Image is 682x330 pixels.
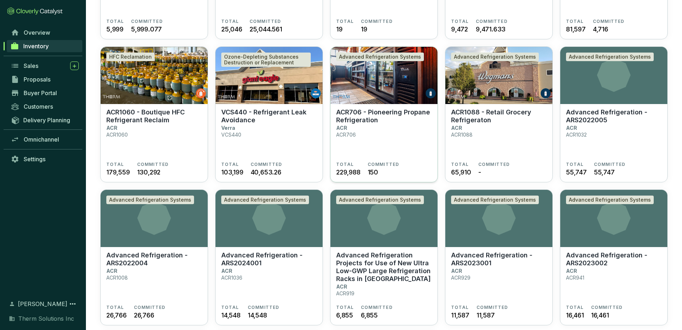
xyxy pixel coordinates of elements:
[106,196,194,204] div: Advanced Refrigeration Systems
[476,24,506,34] span: 9,471.633
[221,132,241,138] p: VCS440
[451,53,539,61] div: Advanced Refrigeration Systems
[106,125,117,131] p: ACR
[560,189,668,325] a: Advanced Refrigeration SystemsAdvanced Refrigeration - ARS2023002ACRACR941TOTAL16,461COMMITTED16,461
[100,46,208,182] a: ACR1060 - Boutique HFC Refrigerant ReclaimHFC ReclamationACR1060 - Boutique HFC Refrigerant Recla...
[221,196,309,204] div: Advanced Refrigeration Systems
[451,125,462,131] p: ACR
[451,251,547,267] p: Advanced Refrigeration - ARS2023001
[566,196,654,204] div: Advanced Refrigeration Systems
[24,103,53,110] span: Customers
[221,162,239,167] span: TOTAL
[23,43,49,50] span: Inventory
[477,310,495,320] span: 11,587
[24,136,59,143] span: Omnichannel
[594,162,626,167] span: COMMITTED
[336,167,361,177] span: 229,988
[566,19,584,24] span: TOTAL
[336,290,354,296] p: ACR919
[7,133,82,146] a: Omnichannel
[106,24,124,34] span: 5,999
[476,19,508,24] span: COMMITTED
[221,53,311,67] div: Ozone-Depleting Substances Destruction or Replacement
[566,125,577,131] p: ACR
[336,24,343,34] span: 19
[24,29,50,36] span: Overview
[221,305,239,310] span: TOTAL
[451,310,469,320] span: 11,587
[591,305,623,310] span: COMMITTED
[106,251,202,267] p: Advanced Refrigeration - ARS2022004
[361,305,393,310] span: COMMITTED
[451,132,473,138] p: ACR1088
[361,310,378,320] span: 6,855
[368,162,400,167] span: COMMITTED
[221,310,241,320] span: 14,548
[7,26,82,39] a: Overview
[24,89,57,97] span: Buyer Portal
[566,268,577,274] p: ACR
[7,60,82,72] a: Sales
[336,53,424,61] div: Advanced Refrigeration Systems
[137,167,161,177] span: 130,292
[221,125,235,131] p: Verra
[451,167,471,177] span: 65,910
[7,73,82,85] a: Proposals
[215,46,323,182] a: VCS440 - Refrigerant Leak AvoidanceOzone-Depleting Substances Destruction or ReplacementVCS440 - ...
[7,153,82,165] a: Settings
[566,132,587,138] p: ACR1032
[560,46,668,182] a: Advanced Refrigeration SystemsAdvanced Refrigeration - ARS2022005ACRACR1032TOTAL55,747COMMITTED55...
[336,125,347,131] p: ACR
[594,167,615,177] span: 55,747
[368,167,378,177] span: 150
[101,47,208,104] img: ACR1060 - Boutique HFC Refrigerant Reclaim
[445,189,553,325] a: Advanced Refrigeration SystemsAdvanced Refrigeration - ARS2023001ACRACR929TOTAL11,587COMMITTED11,587
[330,46,438,182] a: ACR706 - Pioneering Propane RefrigerationAdvanced Refrigeration SystemsACR706 - Pioneering Propan...
[336,162,354,167] span: TOTAL
[131,24,162,34] span: 5,999.077
[478,167,481,177] span: -
[477,305,508,310] span: COMMITTED
[7,114,82,126] a: Delivery Planning
[451,162,469,167] span: TOTAL
[106,305,124,310] span: TOTAL
[451,24,468,34] span: 9,472
[336,310,353,320] span: 6,855
[566,251,662,267] p: Advanced Refrigeration - ARS2023002
[18,300,67,308] span: [PERSON_NAME]
[106,268,117,274] p: ACR
[361,24,367,34] span: 19
[221,275,242,281] p: ACR1036
[251,162,282,167] span: COMMITTED
[593,24,608,34] span: 4,716
[248,305,280,310] span: COMMITTED
[336,132,356,138] p: ACR706
[566,310,584,320] span: 16,461
[221,167,243,177] span: 103,199
[250,24,282,34] span: 25,044.561
[361,19,393,24] span: COMMITTED
[451,19,469,24] span: TOTAL
[445,46,553,182] a: ACR1088 - Retail Grocery RefrigeratonAdvanced Refrigeration SystemsACR1088 - Retail Grocery Refri...
[137,162,169,167] span: COMMITTED
[7,100,82,113] a: Customers
[336,19,354,24] span: TOTAL
[336,108,432,124] p: ACR706 - Pioneering Propane Refrigeration
[250,19,281,24] span: COMMITTED
[106,108,202,124] p: ACR1060 - Boutique HFC Refrigerant Reclaim
[7,40,82,52] a: Inventory
[566,108,662,124] p: Advanced Refrigeration - ARS2022005
[134,305,166,310] span: COMMITTED
[7,87,82,99] a: Buyer Portal
[566,275,584,281] p: ACR941
[131,19,163,24] span: COMMITTED
[221,268,232,274] p: ACR
[106,310,127,320] span: 26,766
[221,108,317,124] p: VCS440 - Refrigerant Leak Avoidance
[24,76,50,83] span: Proposals
[336,284,347,290] p: ACR
[106,19,124,24] span: TOTAL
[24,62,38,69] span: Sales
[248,310,267,320] span: 14,548
[18,314,74,323] span: Therm Solutions Inc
